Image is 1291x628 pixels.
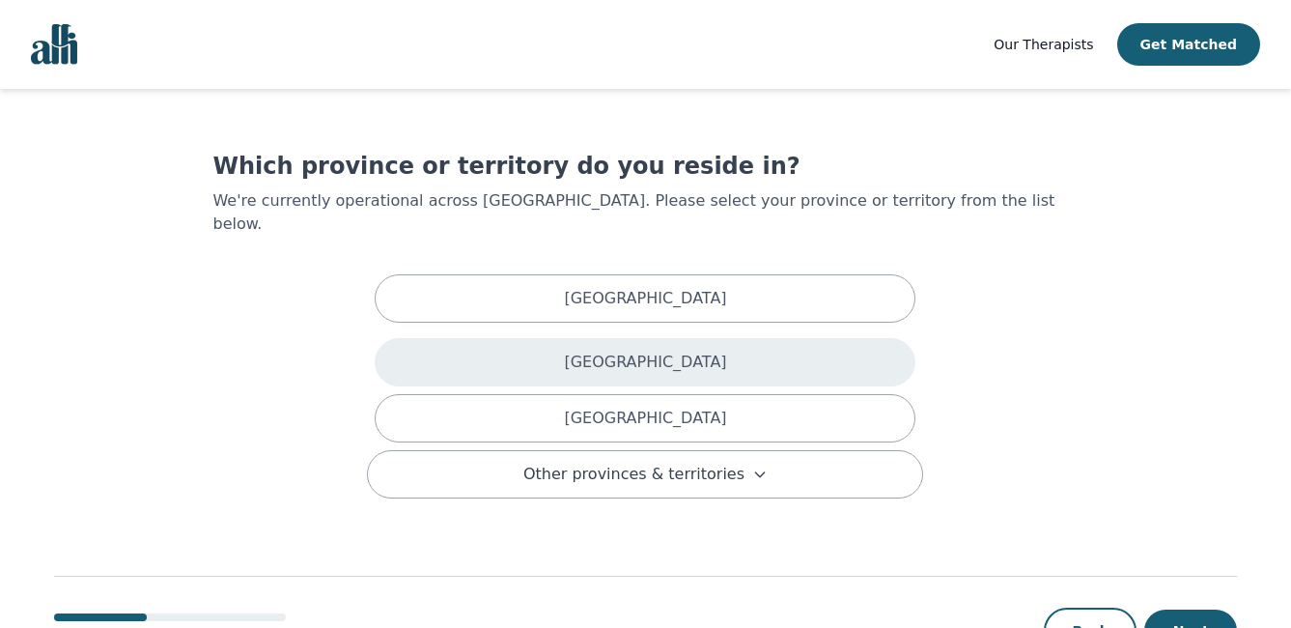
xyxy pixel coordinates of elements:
[367,450,923,499] button: Other provinces & territories
[212,189,1078,236] p: We're currently operational across [GEOGRAPHIC_DATA]. Please select your province or territory fr...
[523,463,744,486] span: Other provinces & territories
[564,351,726,374] p: [GEOGRAPHIC_DATA]
[564,287,726,310] p: [GEOGRAPHIC_DATA]
[1117,23,1260,66] button: Get Matched
[994,33,1093,56] a: Our Therapists
[212,151,1078,182] h1: Which province or territory do you reside in?
[994,37,1093,52] span: Our Therapists
[31,24,77,65] img: alli logo
[564,407,726,430] p: [GEOGRAPHIC_DATA]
